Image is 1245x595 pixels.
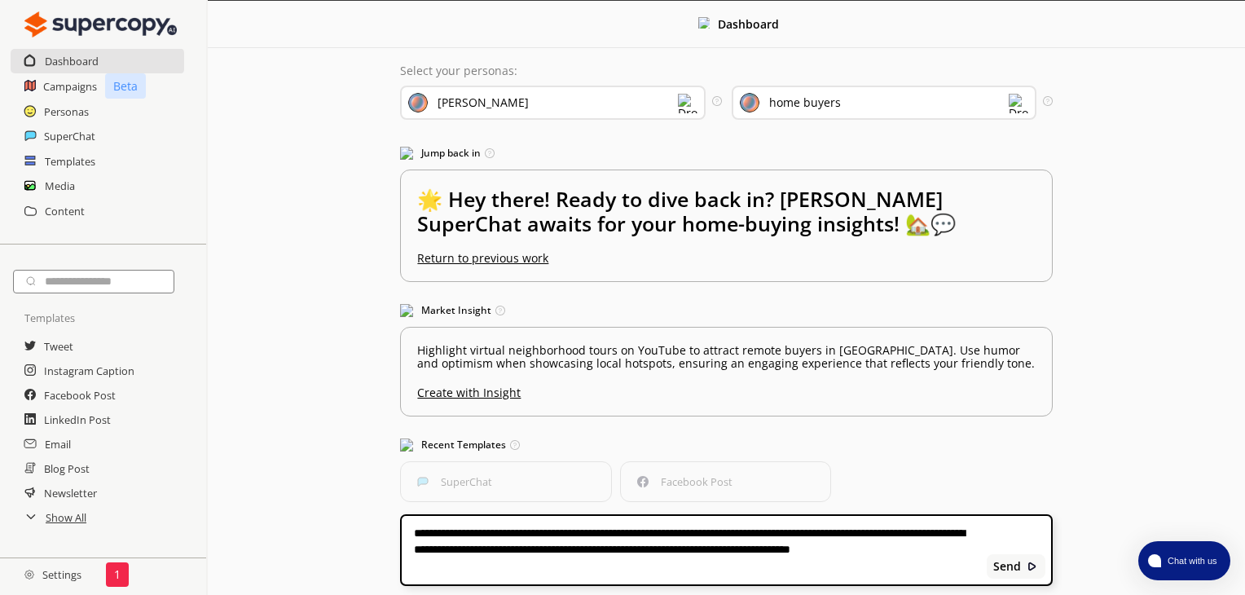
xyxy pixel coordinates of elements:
img: Tooltip Icon [485,148,495,158]
img: Dropdown Icon [1009,94,1028,113]
a: Campaigns [43,74,97,99]
h3: Market Insight [400,298,1052,323]
img: Tooltip Icon [510,440,520,450]
h3: Jump back in [400,141,1052,165]
p: Beta [105,73,146,99]
img: Jump Back In [400,147,413,160]
img: Close [698,17,710,29]
p: Select your personas: [400,64,1052,77]
a: Media [45,174,75,198]
img: Market Insight [400,304,413,317]
a: Newsletter [44,481,97,505]
img: Facebook Post [637,476,649,487]
a: Show All [46,505,86,530]
h3: Recent Templates [400,433,1052,457]
img: Close [24,8,177,41]
p: Highlight virtual neighborhood tours on YouTube to attract remote buyers in [GEOGRAPHIC_DATA]. Us... [417,344,1035,370]
a: Email [45,432,71,456]
img: Close [1027,561,1038,572]
a: Templates [45,149,95,174]
a: Content [45,199,85,223]
button: atlas-launcher [1138,541,1230,580]
a: Blog Post [44,456,90,481]
u: Create with Insight [417,378,1035,399]
a: SuperChat [44,124,95,148]
img: Tooltip Icon [495,306,505,315]
div: home buyers [769,96,841,109]
u: Return to previous work [417,250,548,266]
img: Popular Templates [400,439,413,452]
img: Audience Icon [740,93,759,112]
span: Chat with us [1161,554,1221,567]
b: Send [993,560,1021,573]
button: Facebook PostFacebook Post [620,461,831,502]
div: [PERSON_NAME] [438,96,529,109]
b: Dashboard [718,16,779,32]
img: Tooltip Icon [712,96,721,105]
p: 1 [114,568,121,581]
a: Dashboard [45,49,99,73]
a: Personas [44,99,89,124]
img: Close [24,570,34,580]
img: Dropdown Icon [678,94,697,113]
img: Brand Icon [408,93,428,112]
h2: 🌟 Hey there! Ready to dive back in? [PERSON_NAME] SuperChat awaits for your home-buying insights! 🏡💬 [417,187,1035,252]
a: Tweet [44,334,73,359]
a: LinkedIn Post [44,408,111,432]
img: Tooltip Icon [1043,96,1052,105]
button: SuperChatSuperChat [400,461,611,502]
a: Facebook Post [44,383,116,408]
a: Instagram Caption [44,359,134,383]
img: SuperChat [417,476,429,487]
